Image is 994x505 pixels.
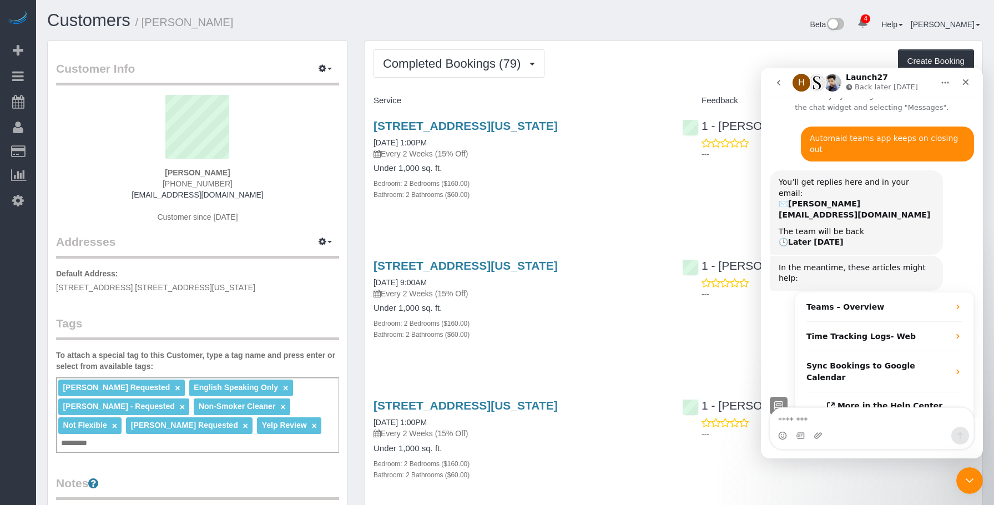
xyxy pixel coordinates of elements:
[56,268,118,279] label: Default Address:
[861,14,870,23] span: 4
[702,149,974,160] p: ---
[374,164,665,173] h4: Under 1,000 sq. ft.
[374,278,427,287] a: [DATE] 9:00AM
[374,138,427,147] a: [DATE] 1:00PM
[374,148,665,159] p: Every 2 Weeks (15% Off)
[881,20,903,29] a: Help
[163,179,233,188] span: [PHONE_NUMBER]
[175,383,180,393] a: ×
[243,421,248,431] a: ×
[810,20,845,29] a: Beta
[374,320,470,327] small: Bedroom: 2 Bedrooms ($160.00)
[702,428,974,440] p: ---
[56,60,339,85] legend: Customer Info
[63,383,170,392] span: [PERSON_NAME] Requested
[112,421,117,431] a: ×
[374,444,665,453] h4: Under 1,000 sq. ft.
[194,383,278,392] span: English Speaking Only
[63,421,107,430] span: Not Flexible
[374,471,470,479] small: Bathroom: 2 Bathrooms ($60.00)
[56,350,339,372] label: To attach a special tag to this Customer, type a tag name and press enter or select from availabl...
[199,402,275,411] span: Non-Smoker Cleaner
[280,402,285,412] a: ×
[383,57,526,70] span: Completed Bookings (79)
[682,119,814,132] a: 1 - [PERSON_NAME]
[56,475,339,500] legend: Notes
[157,213,238,221] span: Customer since [DATE]
[956,467,983,494] iframe: To enrich screen reader interactions, please activate Accessibility in Grammarly extension settings
[374,119,558,132] a: [STREET_ADDRESS][US_STATE]
[374,418,427,427] a: [DATE] 1:00PM
[374,304,665,313] h4: Under 1,000 sq. ft.
[374,460,470,468] small: Bedroom: 2 Bedrooms ($160.00)
[374,331,470,339] small: Bathroom: 2 Bathrooms ($60.00)
[135,16,234,28] small: / [PERSON_NAME]
[56,315,339,340] legend: Tags
[374,288,665,299] p: Every 2 Weeks (15% Off)
[911,20,980,29] a: [PERSON_NAME]
[374,49,544,78] button: Completed Bookings (79)
[826,18,844,32] img: New interface
[262,421,307,430] span: Yelp Review
[132,190,263,199] a: [EMAIL_ADDRESS][DOMAIN_NAME]
[165,168,230,177] strong: [PERSON_NAME]
[7,11,29,27] img: Automaid Logo
[47,11,130,30] a: Customers
[852,11,874,36] a: 4
[682,259,814,272] a: 1 - [PERSON_NAME]
[374,399,558,412] a: [STREET_ADDRESS][US_STATE]
[131,421,238,430] span: [PERSON_NAME] Requested
[682,399,814,412] a: 1 - [PERSON_NAME]
[312,421,317,431] a: ×
[180,402,185,412] a: ×
[374,428,665,439] p: Every 2 Weeks (15% Off)
[374,180,470,188] small: Bedroom: 2 Bedrooms ($160.00)
[283,383,288,393] a: ×
[63,402,174,411] span: [PERSON_NAME] - Requested
[898,49,974,73] button: Create Booking
[374,96,665,105] h4: Service
[56,283,255,292] span: [STREET_ADDRESS] [STREET_ADDRESS][US_STATE]
[374,259,558,272] a: [STREET_ADDRESS][US_STATE]
[702,289,974,300] p: ---
[761,68,983,458] iframe: To enrich screen reader interactions, please activate Accessibility in Grammarly extension settings
[374,191,470,199] small: Bathroom: 2 Bathrooms ($60.00)
[682,96,974,105] h4: Feedback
